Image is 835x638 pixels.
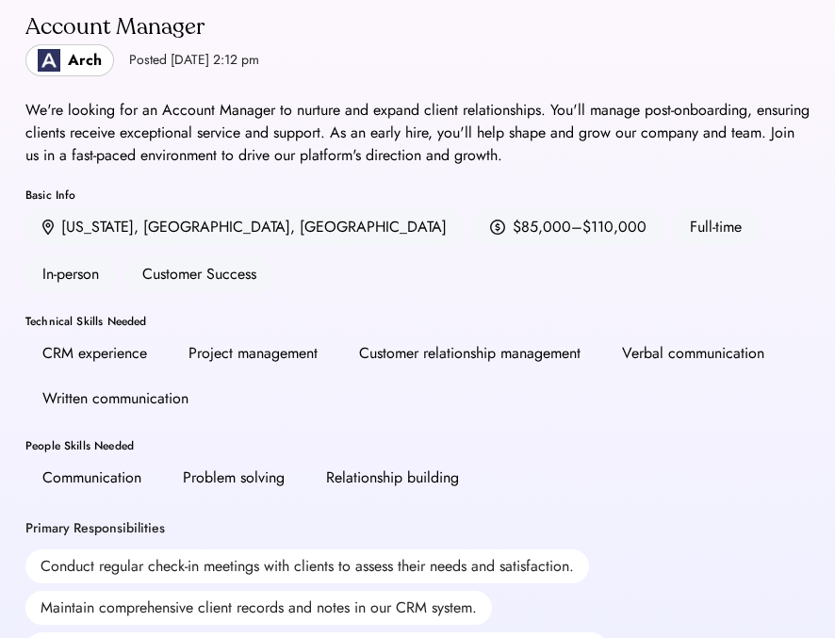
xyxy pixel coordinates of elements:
[42,220,54,236] img: location.svg
[25,440,810,451] div: People Skills Needed
[490,219,505,236] img: money.svg
[622,342,764,365] div: Verbal communication
[25,549,589,583] div: Conduct regular check-in meetings with clients to assess their needs and satisfaction.
[25,189,810,201] div: Basic Info
[61,216,447,238] div: [US_STATE], [GEOGRAPHIC_DATA], [GEOGRAPHIC_DATA]
[359,342,581,365] div: Customer relationship management
[25,316,810,327] div: Technical Skills Needed
[188,342,318,365] div: Project management
[25,591,492,625] div: Maintain comprehensive client records and notes in our CRM system.
[183,466,285,489] div: Problem solving
[129,51,259,70] div: Posted [DATE] 2:12 pm
[513,216,647,238] div: $85,000–$110,000
[42,342,147,365] div: CRM experience
[25,99,810,167] div: We're looking for an Account Manager to nurture and expand client relationships. You'll manage po...
[42,387,188,410] div: Written communication
[42,466,141,489] div: Communication
[25,255,116,293] div: In-person
[38,49,60,72] img: Logo_Blue_1.png
[68,49,102,72] div: Arch
[125,255,273,293] div: Customer Success
[25,12,259,42] div: Account Manager
[326,466,459,489] div: Relationship building
[25,519,165,538] div: Primary Responsibilities
[673,208,759,246] div: Full-time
